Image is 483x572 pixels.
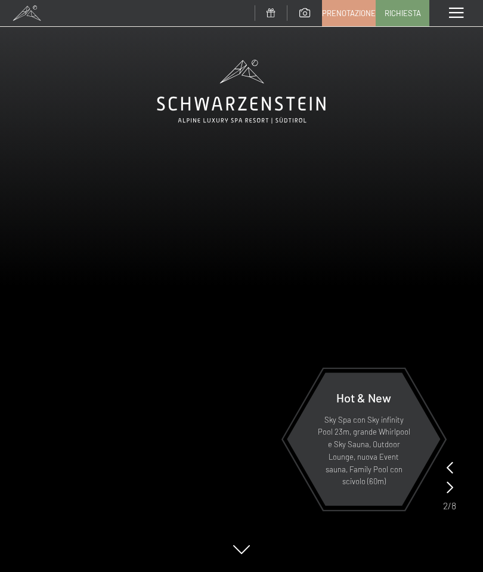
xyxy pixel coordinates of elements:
a: Prenotazione [323,1,375,26]
span: Richiesta [385,8,421,19]
span: / [448,499,451,512]
span: 8 [451,499,456,512]
a: Hot & New Sky Spa con Sky infinity Pool 23m, grande Whirlpool e Sky Sauna, Outdoor Lounge, nuova ... [286,372,441,506]
a: Richiesta [376,1,429,26]
span: 2 [443,499,448,512]
span: Prenotazione [322,8,376,19]
p: Sky Spa con Sky infinity Pool 23m, grande Whirlpool e Sky Sauna, Outdoor Lounge, nuova Event saun... [316,414,411,488]
span: Hot & New [336,390,391,405]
